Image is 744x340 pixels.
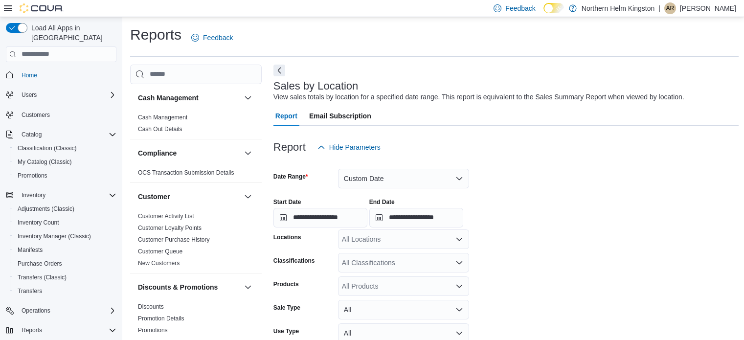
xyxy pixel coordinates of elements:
[273,198,301,206] label: Start Date
[14,142,81,154] a: Classification (Classic)
[242,281,254,293] button: Discounts & Promotions
[14,285,116,297] span: Transfers
[242,147,254,159] button: Compliance
[2,188,120,202] button: Inventory
[138,315,184,322] a: Promotion Details
[273,92,684,102] div: View sales totals by location for a specified date range. This report is equivalent to the Sales ...
[2,323,120,337] button: Reports
[18,305,116,317] span: Operations
[455,259,463,267] button: Open list of options
[273,80,359,92] h3: Sales by Location
[369,208,463,227] input: Press the down key to open a popover containing a calendar.
[14,230,116,242] span: Inventory Manager (Classic)
[130,112,262,139] div: Cash Management
[14,203,116,215] span: Adjustments (Classic)
[273,208,367,227] input: Press the down key to open a popover containing a calendar.
[138,236,210,244] span: Customer Purchase History
[455,282,463,290] button: Open list of options
[18,189,49,201] button: Inventory
[18,305,54,317] button: Operations
[138,315,184,322] span: Promotion Details
[22,111,50,119] span: Customers
[203,33,233,43] span: Feedback
[273,327,299,335] label: Use Type
[329,142,381,152] span: Hide Parameters
[138,282,240,292] button: Discounts & Promotions
[582,2,654,14] p: Northern Helm Kingston
[18,129,45,140] button: Catalog
[505,3,535,13] span: Feedback
[138,303,164,311] span: Discounts
[27,23,116,43] span: Load All Apps in [GEOGRAPHIC_DATA]
[658,2,660,14] p: |
[138,213,194,220] a: Customer Activity List
[10,229,120,243] button: Inventory Manager (Classic)
[14,244,46,256] a: Manifests
[14,285,46,297] a: Transfers
[680,2,736,14] p: [PERSON_NAME]
[18,69,41,81] a: Home
[18,109,54,121] a: Customers
[22,191,45,199] span: Inventory
[18,129,116,140] span: Catalog
[138,327,168,334] a: Promotions
[138,126,182,133] a: Cash Out Details
[138,225,202,231] a: Customer Loyalty Points
[187,28,237,47] a: Feedback
[138,192,240,202] button: Customer
[18,324,46,336] button: Reports
[18,273,67,281] span: Transfers (Classic)
[273,141,306,153] h3: Report
[22,91,37,99] span: Users
[14,170,116,181] span: Promotions
[10,216,120,229] button: Inventory Count
[14,142,116,154] span: Classification (Classic)
[18,219,59,227] span: Inventory Count
[242,191,254,203] button: Customer
[10,243,120,257] button: Manifests
[138,93,240,103] button: Cash Management
[138,282,218,292] h3: Discounts & Promotions
[22,71,37,79] span: Home
[130,210,262,273] div: Customer
[2,88,120,102] button: Users
[543,13,544,14] span: Dark Mode
[10,141,120,155] button: Classification (Classic)
[18,89,116,101] span: Users
[273,65,285,76] button: Next
[138,114,187,121] a: Cash Management
[138,248,182,255] a: Customer Queue
[18,205,74,213] span: Adjustments (Classic)
[14,244,116,256] span: Manifests
[2,68,120,82] button: Home
[138,125,182,133] span: Cash Out Details
[138,148,177,158] h3: Compliance
[138,169,234,177] span: OCS Transaction Submission Details
[14,156,116,168] span: My Catalog (Classic)
[14,230,95,242] a: Inventory Manager (Classic)
[338,300,469,319] button: All
[138,224,202,232] span: Customer Loyalty Points
[338,169,469,188] button: Custom Date
[664,2,676,14] div: Alexis Robillard
[22,307,50,315] span: Operations
[14,156,76,168] a: My Catalog (Classic)
[138,248,182,255] span: Customer Queue
[10,257,120,271] button: Purchase Orders
[10,155,120,169] button: My Catalog (Classic)
[138,260,180,267] a: New Customers
[273,233,301,241] label: Locations
[18,232,91,240] span: Inventory Manager (Classic)
[14,217,63,228] a: Inventory Count
[14,258,66,270] a: Purchase Orders
[2,108,120,122] button: Customers
[130,301,262,340] div: Discounts & Promotions
[2,128,120,141] button: Catalog
[242,92,254,104] button: Cash Management
[309,106,371,126] span: Email Subscription
[666,2,675,14] span: AR
[138,259,180,267] span: New Customers
[138,303,164,310] a: Discounts
[369,198,395,206] label: End Date
[14,272,70,283] a: Transfers (Classic)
